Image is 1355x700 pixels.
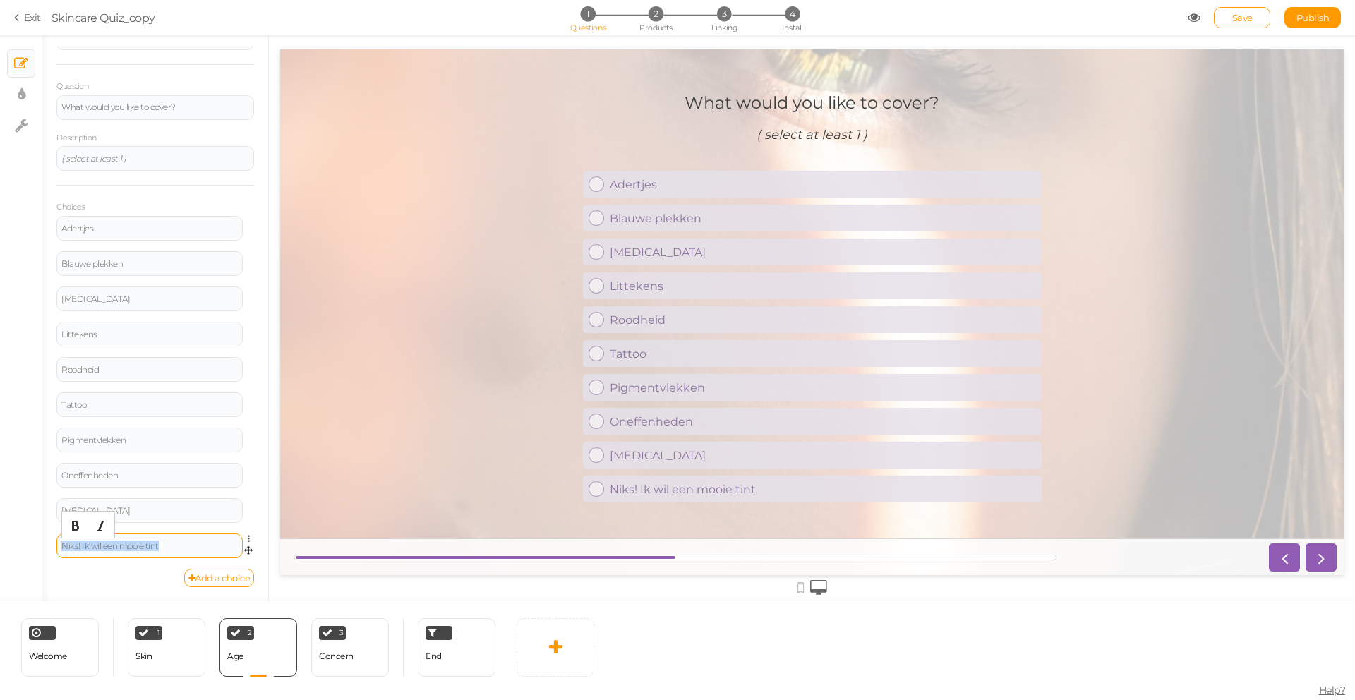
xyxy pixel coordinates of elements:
[639,23,673,32] span: Products
[1232,12,1253,23] span: Save
[184,569,255,587] a: Add a choice
[330,128,756,142] div: Adertjes
[649,6,663,21] span: 2
[89,515,113,536] div: Italic
[330,366,756,379] div: Oneffenheden
[330,162,756,176] div: Blauwe plekken
[570,23,606,32] span: Questions
[56,203,85,212] label: Choices
[330,264,756,277] div: Roodheid
[128,618,205,677] div: 1 Skin
[717,6,732,21] span: 3
[61,103,249,111] div: What would you like to cover?
[1296,12,1330,23] span: Publish
[61,295,238,303] div: [MEDICAL_DATA]
[14,11,41,25] a: Exit
[56,133,97,143] label: Description
[759,6,825,21] li: 4 Install
[227,651,243,661] div: Age
[319,651,354,661] div: Concern
[61,542,238,550] div: Niks! Ik wil een mooie tint
[580,6,595,21] span: 1
[711,23,737,32] span: Linking
[330,298,756,311] div: Tattoo
[330,196,756,210] div: [MEDICAL_DATA]
[61,260,238,268] div: Blauwe plekken
[61,471,238,480] div: Oneffenheden
[135,651,152,661] div: Skin
[418,618,495,677] div: End
[61,224,238,233] div: Adertjes
[426,651,442,661] span: End
[56,82,88,92] label: Question
[61,401,238,409] div: Tattoo
[1319,684,1346,696] span: Help?
[61,366,238,374] div: Roodheid
[248,629,252,636] span: 2
[330,399,756,413] div: [MEDICAL_DATA]
[404,43,659,64] div: What would you like to cover?
[692,6,757,21] li: 3 Linking
[555,6,620,21] li: 1 Questions
[61,507,238,515] div: [MEDICAL_DATA]
[61,330,238,339] div: Littekens
[21,618,99,677] div: Welcome
[157,629,160,636] span: 1
[330,230,756,243] div: Littekens
[61,436,238,445] div: Pigmentvlekken
[1214,7,1270,28] div: Save
[311,618,389,677] div: 3 Concern
[330,332,756,345] div: Pigmentvlekken
[52,9,155,26] div: Skincare Quiz_copy
[29,651,67,661] span: Welcome
[476,78,587,93] em: ( select at least 1 )
[785,6,800,21] span: 4
[64,515,88,536] div: Bold
[339,629,344,636] span: 3
[61,153,126,164] em: ( select at least 1 )
[330,433,756,447] div: Niks! Ik wil een mooie tint
[782,23,802,32] span: Install
[219,618,297,677] div: 2 Age
[623,6,689,21] li: 2 Products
